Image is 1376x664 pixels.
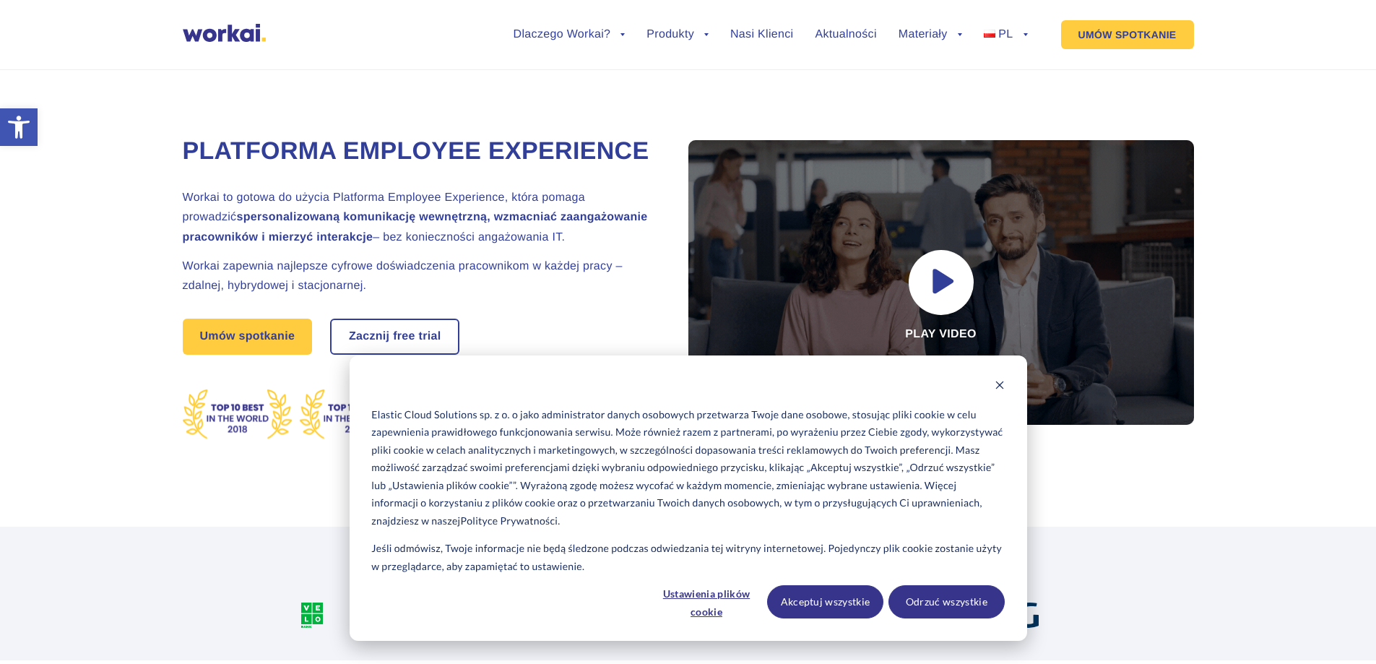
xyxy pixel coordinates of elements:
[730,29,793,40] a: Nasi Klienci
[183,256,652,296] h2: Workai zapewnia najlepsze cyfrowe doświadczenia pracownikom w każdej pracy – zdalnej, hybrydowej ...
[371,406,1004,530] p: Elastic Cloud Solutions sp. z o. o jako administrator danych osobowych przetwarza Twoje dane osob...
[888,585,1005,618] button: Odrzuć wszystkie
[183,188,652,247] h2: Workai to gotowa do użycia Platforma Employee Experience, która pomaga prowadzić – bez koniecznoś...
[688,140,1194,425] div: Play video
[1061,20,1194,49] a: UMÓW SPOTKANIE
[514,29,626,40] a: Dlaczego Workai?
[183,135,652,168] h1: Platforma Employee Experience
[899,29,962,40] a: Materiały
[815,29,876,40] a: Aktualności
[371,540,1004,575] p: Jeśli odmówisz, Twoje informacje nie będą śledzone podczas odwiedzania tej witryny internetowej. ...
[767,585,883,618] button: Akceptuj wszystkie
[995,378,1005,396] button: Dismiss cookie banner
[651,585,762,618] button: Ustawienia plików cookie
[183,211,648,243] strong: spersonalizowaną komunikację wewnętrzną, wzmacniać zaangażowanie pracowników i mierzyć interakcje
[332,320,459,353] a: Zacznij free trial
[998,28,1013,40] span: PL
[7,540,397,657] iframe: Popup CTA
[646,29,709,40] a: Produkty
[461,512,561,530] a: Polityce Prywatności.
[183,319,313,355] a: Umów spotkanie
[350,355,1027,641] div: Cookie banner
